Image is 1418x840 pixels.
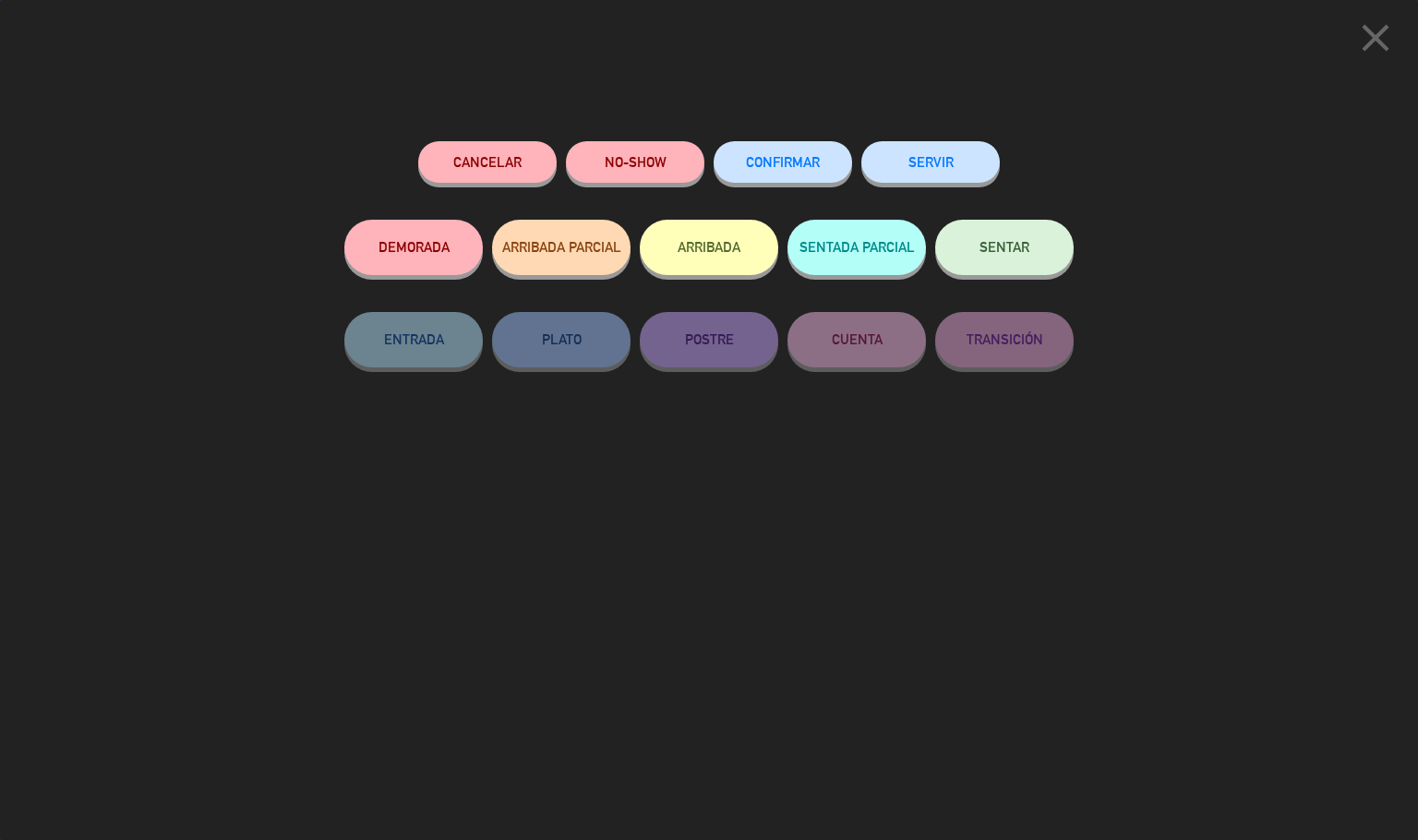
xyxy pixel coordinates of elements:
button: CONFIRMAR [714,141,852,183]
span: CONFIRMAR [746,154,820,170]
button: CUENTA [787,312,926,367]
button: ARRIBADA PARCIAL [492,220,631,275]
button: POSTRE [640,312,778,367]
button: Cancelar [418,141,557,183]
button: SENTADA PARCIAL [787,220,926,275]
span: ARRIBADA PARCIAL [502,239,621,255]
button: PLATO [492,312,631,367]
span: SENTAR [979,239,1029,255]
button: close [1347,14,1404,68]
button: SENTAR [935,220,1074,275]
button: ARRIBADA [640,220,778,275]
i: close [1352,15,1399,61]
button: TRANSICIÓN [935,312,1074,367]
button: NO-SHOW [566,141,704,183]
button: ENTRADA [344,312,483,367]
button: SERVIR [861,141,1000,183]
button: DEMORADA [344,220,483,275]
